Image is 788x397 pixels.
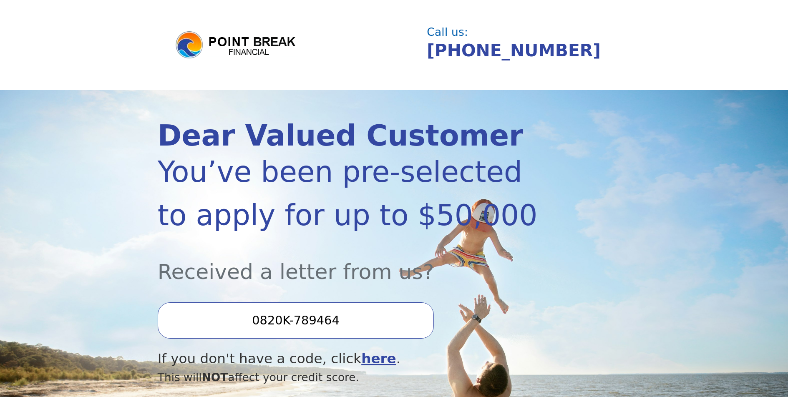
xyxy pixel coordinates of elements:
div: Dear Valued Customer [158,121,559,150]
div: This will affect your credit score. [158,369,559,386]
a: [PHONE_NUMBER] [427,40,601,60]
div: You’ve been pre-selected to apply for up to $50,000 [158,150,559,237]
div: Call us: [427,27,624,38]
div: Received a letter from us? [158,237,559,287]
span: NOT [202,371,228,384]
input: Enter your Offer Code: [158,302,434,338]
div: If you don't have a code, click . [158,349,559,369]
img: logo.png [174,30,300,60]
a: here [361,351,396,367]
